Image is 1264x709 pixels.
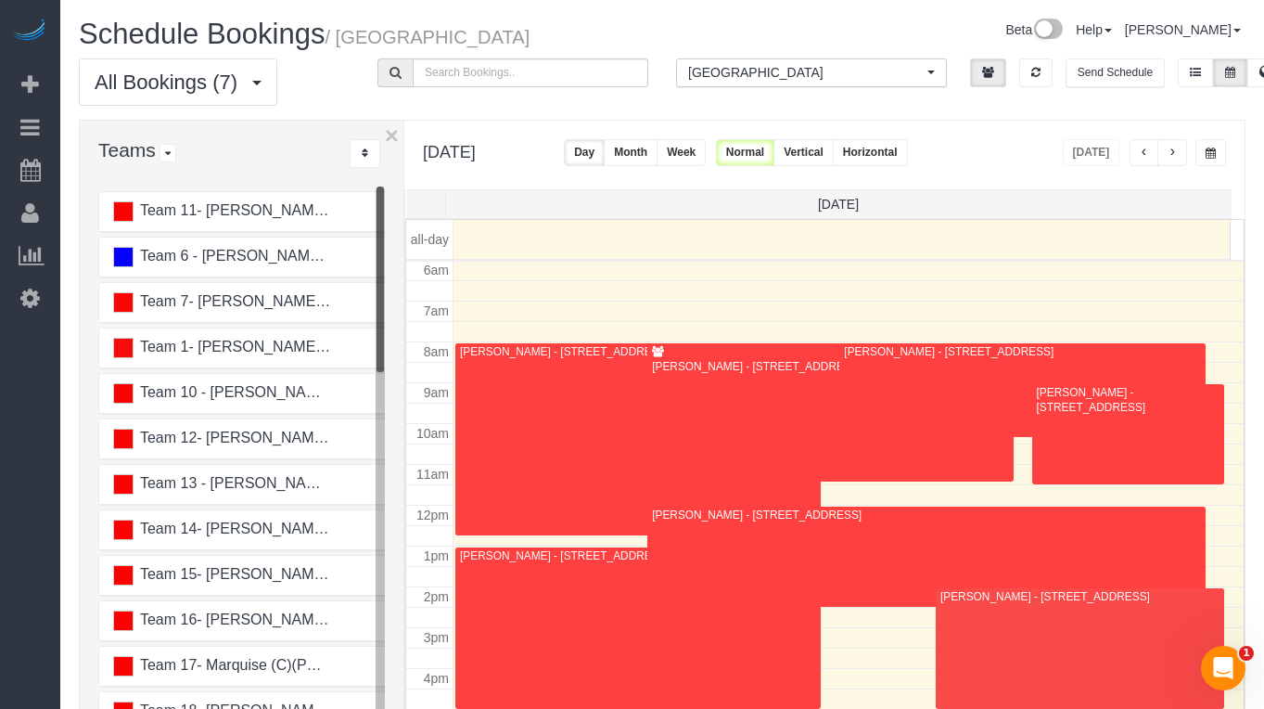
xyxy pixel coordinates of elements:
div: ... [350,139,380,168]
span: 4pm [424,671,449,686]
span: Team 17- Marquise (C)(PUBLIC)(TRAINEE) [137,657,429,673]
button: All Bookings (7) [79,58,277,106]
span: 7am [424,303,449,318]
span: Team 6 - [PERSON_NAME] (AH)(VAC) [137,248,397,264]
span: Team 11- [PERSON_NAME] (C)(EV)(VAC) [137,202,421,218]
span: All Bookings (7) [95,71,247,94]
div: [PERSON_NAME] - [STREET_ADDRESS] [939,590,1220,604]
button: [GEOGRAPHIC_DATA] [676,58,947,87]
span: all-day [411,232,449,247]
img: Automaid Logo [11,19,48,45]
div: [PERSON_NAME] - [STREET_ADDRESS] [843,345,1201,359]
span: 2pm [424,589,449,604]
a: [PERSON_NAME] [1125,22,1241,37]
h2: [DATE] [423,139,476,162]
a: Beta [1005,22,1063,37]
span: Schedule Bookings [79,18,325,50]
span: Teams [98,139,156,161]
span: 9am [424,385,449,400]
span: 6am [424,263,449,277]
button: Month [604,139,658,166]
input: Search Bookings.. [413,58,648,87]
span: 11am [416,467,449,482]
button: × [385,123,399,148]
span: [DATE] [818,197,859,212]
div: [PERSON_NAME] - [STREET_ADDRESS] [651,360,1009,374]
span: Team 7- [PERSON_NAME] (C)(VAC) [137,293,383,309]
span: 1 [1239,646,1254,661]
span: 12pm [416,508,449,522]
span: 3pm [424,630,449,645]
button: [DATE] [1063,139,1120,166]
div: [PERSON_NAME] - [STREET_ADDRESS] [1036,386,1220,415]
button: Send Schedule [1066,58,1165,87]
button: Week [657,139,706,166]
span: Team 15- [PERSON_NAME] (C)(VAC) [137,566,391,582]
ol: All Locations [676,58,947,87]
div: [PERSON_NAME] - [STREET_ADDRESS] [459,345,817,359]
a: Help [1076,22,1112,37]
button: Horizontal [833,139,908,166]
span: Team 13 - [PERSON_NAME] (C)(EV)(VAC) [137,475,426,491]
div: [PERSON_NAME] - [STREET_ADDRESS][PERSON_NAME] [459,549,817,563]
span: Team 16- [PERSON_NAME] (C)(PUBLIC)(TRAINEE) [137,612,490,627]
button: Normal [716,139,774,166]
i: Sort Teams [362,148,368,159]
div: [PERSON_NAME] - [STREET_ADDRESS] [651,509,1202,522]
span: Team 10 - [PERSON_NAME] (C)(EV)(VAC) [137,384,426,400]
iframe: Intercom live chat [1201,646,1245,690]
span: Team 14- [PERSON_NAME] (C)(PUBLIC) [137,521,415,536]
span: Team 1- [PERSON_NAME] (C)(PUBLIC) [137,339,407,354]
img: New interface [1032,19,1063,43]
span: 1pm [424,548,449,563]
button: Vertical [773,139,834,166]
span: [GEOGRAPHIC_DATA] [688,63,923,82]
span: Team 12- [PERSON_NAME] (C)(EV)(VAC) [137,430,421,445]
span: 10am [416,426,449,441]
small: / [GEOGRAPHIC_DATA] [325,27,530,47]
button: Day [564,139,605,166]
span: 8am [424,344,449,359]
